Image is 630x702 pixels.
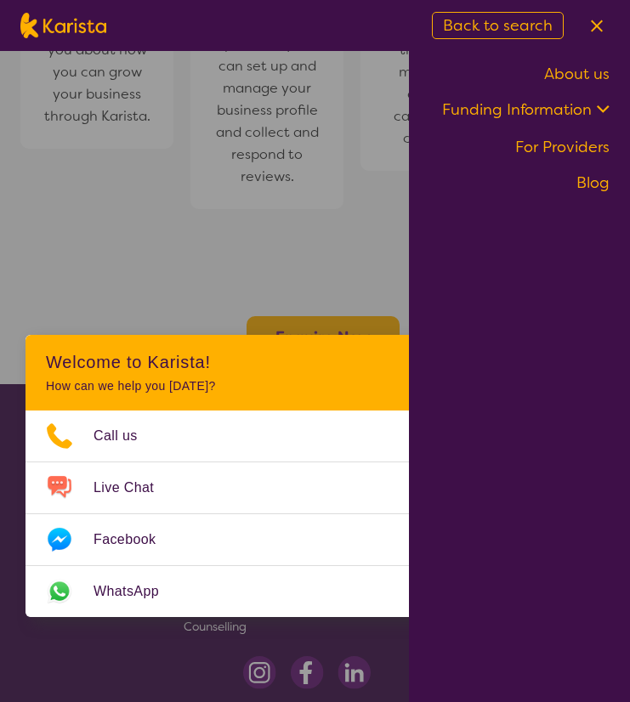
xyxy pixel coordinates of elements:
span: Counselling [184,619,247,634]
a: For Providers [515,137,610,157]
img: Facebook [290,656,324,689]
a: Counselling [184,613,330,639]
span: Facebook [94,527,176,552]
a: Funding Information [442,99,610,120]
a: Back to search [432,12,564,39]
h2: Welcome to Karista! [46,352,584,372]
a: Enquire Now [275,327,371,348]
ul: Choose channel [26,410,604,617]
a: About us [544,64,610,84]
img: Instagram [243,656,276,689]
div: Channel Menu [26,335,604,617]
a: Web link opens in a new tab. [26,566,604,617]
span: WhatsApp [94,579,179,604]
span: Back to search [443,15,553,36]
img: LinkedIn [338,656,371,689]
a: Blog [576,173,610,193]
p: How can we help you [DATE]? [46,379,584,393]
img: close the menu [591,20,603,32]
button: Enquire Now [247,316,400,359]
img: Karista logo [20,13,106,38]
span: Live Chat [94,475,174,501]
span: Call us [94,423,158,449]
